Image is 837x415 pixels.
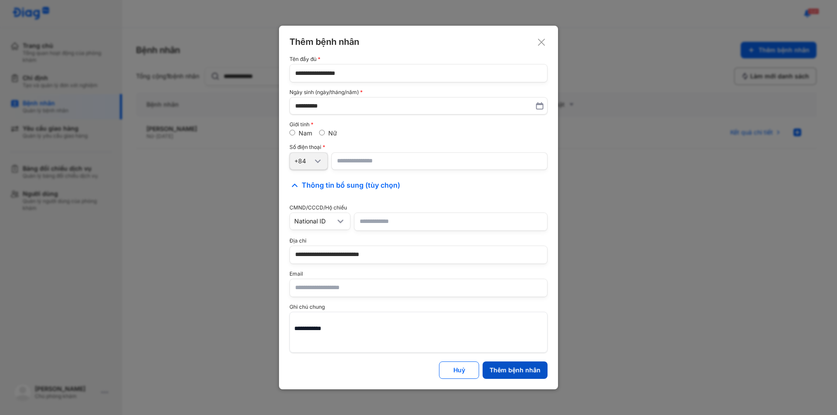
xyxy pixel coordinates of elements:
span: Thông tin bổ sung (tùy chọn) [302,180,400,191]
div: Ghi chú chung [289,304,548,310]
div: CMND/CCCD/Hộ chiếu [289,205,548,211]
div: Giới tính [289,121,548,128]
button: Huỷ [439,361,479,379]
div: National ID [294,217,335,225]
label: Nam [299,129,312,137]
button: Thêm bệnh nhân [483,361,548,379]
div: Email [289,271,548,277]
div: Ngày sinh (ngày/tháng/năm) [289,89,548,95]
div: +84 [294,157,313,165]
div: Thêm bệnh nhân [289,36,548,47]
div: Địa chỉ [289,238,548,244]
div: Tên đầy đủ [289,56,548,62]
div: Số điện thoại [289,144,548,150]
div: Thêm bệnh nhân [490,366,541,374]
label: Nữ [328,129,337,137]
